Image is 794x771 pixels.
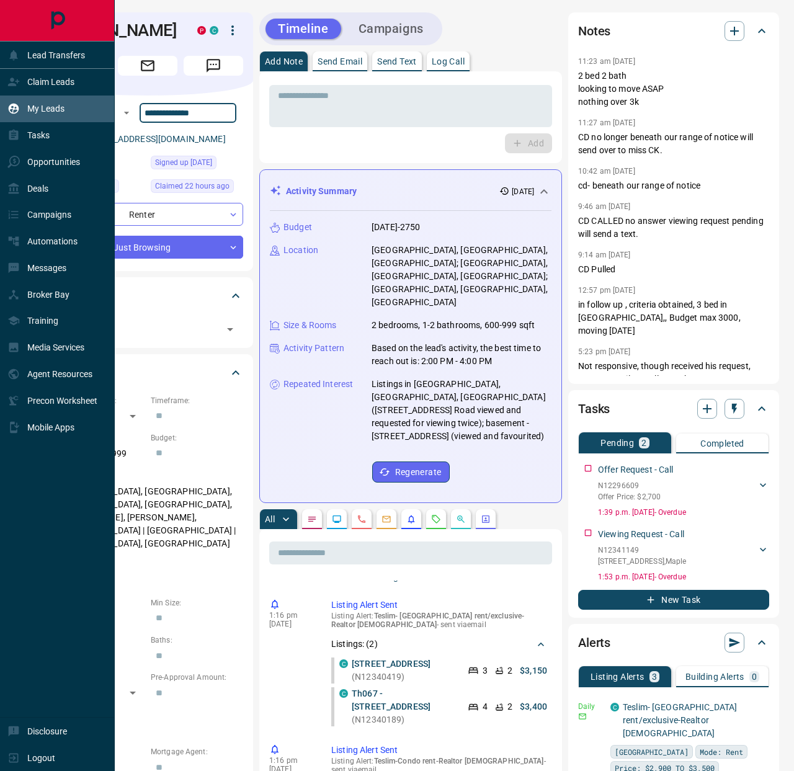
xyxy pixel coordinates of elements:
[339,659,348,668] div: condos.ca
[339,689,348,698] div: condos.ca
[512,186,534,197] p: [DATE]
[578,57,635,66] p: 11:23 am [DATE]
[481,514,491,524] svg: Agent Actions
[151,597,243,608] p: Min Size:
[269,611,313,620] p: 1:16 pm
[265,19,341,39] button: Timeline
[352,687,455,726] p: (N12340189)
[221,321,239,338] button: Open
[600,439,634,447] p: Pending
[151,156,243,173] div: Mon Apr 22 2024
[269,756,313,765] p: 1:16 pm
[151,635,243,646] p: Baths:
[598,507,769,518] p: 1:39 p.m. [DATE] - Overdue
[197,26,206,35] div: property.ca
[307,514,317,524] svg: Notes
[598,528,684,541] p: Viewing Request - Call
[151,395,243,406] p: Timeframe:
[507,664,512,677] p: 2
[352,657,455,684] p: (N12340419)
[578,118,635,127] p: 11:27 am [DATE]
[591,672,645,681] p: Listing Alerts
[265,515,275,524] p: All
[270,180,551,203] div: Activity Summary[DATE]
[578,16,769,46] div: Notes
[578,202,631,211] p: 9:46 am [DATE]
[598,542,769,569] div: N12341149[STREET_ADDRESS],Maple
[578,251,631,259] p: 9:14 am [DATE]
[155,156,212,169] span: Signed up [DATE]
[269,620,313,628] p: [DATE]
[578,590,769,610] button: New Task
[578,21,610,41] h2: Notes
[507,700,512,713] p: 2
[578,298,769,337] p: in follow up , criteria obtained, 3 bed in [GEOGRAPHIC_DATA],, Budget max 3000, moving [DATE]
[283,378,353,391] p: Repeated Interest
[374,757,544,765] span: Teslim-Condo rent-Realtor [DEMOGRAPHIC_DATA]
[52,481,243,554] p: [GEOGRAPHIC_DATA], [GEOGRAPHIC_DATA], [GEOGRAPHIC_DATA], [GEOGRAPHIC_DATA], [PERSON_NAME], [PERSO...
[86,134,226,144] a: [EMAIL_ADDRESS][DOMAIN_NAME]
[520,700,547,713] p: $3,400
[151,179,243,197] div: Mon Aug 18 2025
[372,342,551,368] p: Based on the lead's activity, the best time to reach out is: 2:00 PM - 4:00 PM
[623,702,737,738] a: Teslim- [GEOGRAPHIC_DATA] rent/exclusive-Realtor [DEMOGRAPHIC_DATA]
[578,394,769,424] div: Tasks
[52,236,243,259] div: Just Browsing
[598,571,769,582] p: 1:53 p.m. [DATE] - Overdue
[210,26,218,35] div: condos.ca
[578,179,769,192] p: cd- beneath our range of notice
[331,612,524,629] span: Teslim- [GEOGRAPHIC_DATA] rent/exclusive-Realtor [DEMOGRAPHIC_DATA]
[456,514,466,524] svg: Opportunities
[265,57,303,66] p: Add Note
[283,244,318,257] p: Location
[598,545,687,556] p: N12341149
[752,672,757,681] p: 0
[119,105,134,120] button: Open
[685,672,744,681] p: Building Alerts
[578,286,635,295] p: 12:57 pm [DATE]
[52,709,243,720] p: Credit Score:
[352,659,430,669] a: [STREET_ADDRESS]
[52,20,179,40] h1: [PERSON_NAME]
[578,167,635,176] p: 10:42 am [DATE]
[700,746,743,758] span: Mode: Rent
[431,514,441,524] svg: Requests
[578,69,769,109] p: 2 bed 2 bath looking to move ASAP nothing over 3k
[372,319,535,332] p: 2 bedrooms, 1-2 bathrooms, 600-999 sqft
[700,439,744,448] p: Completed
[332,514,342,524] svg: Lead Browsing Activity
[615,746,689,758] span: [GEOGRAPHIC_DATA]
[151,746,243,757] p: Mortgage Agent:
[346,19,436,39] button: Campaigns
[598,478,769,505] div: N12296609Offer Price: $2,700
[283,319,337,332] p: Size & Rooms
[331,612,547,629] p: Listing Alert : - sent via email
[598,463,674,476] p: Offer Request - Call
[331,638,378,651] p: Listings: ( 2 )
[184,56,243,76] span: Message
[331,633,547,656] div: Listings: (2)
[357,514,367,524] svg: Calls
[483,664,488,677] p: 3
[578,712,587,721] svg: Email
[372,461,450,483] button: Regenerate
[598,491,661,502] p: Offer Price: $2,700
[283,221,312,234] p: Budget
[578,347,631,356] p: 5:23 pm [DATE]
[598,480,661,491] p: N12296609
[432,57,465,66] p: Log Call
[641,439,646,447] p: 2
[578,399,610,419] h2: Tasks
[520,664,547,677] p: $3,150
[352,689,430,711] a: Th067 - [STREET_ADDRESS]
[331,744,547,757] p: Listing Alert Sent
[578,131,769,157] p: CD no longer beneath our range of notice will send over to miss CK.
[52,358,243,388] div: Criteria
[372,244,551,309] p: [GEOGRAPHIC_DATA], [GEOGRAPHIC_DATA], [GEOGRAPHIC_DATA]; [GEOGRAPHIC_DATA], [GEOGRAPHIC_DATA], [G...
[381,514,391,524] svg: Emails
[118,56,177,76] span: Email
[578,701,603,712] p: Daily
[52,560,243,571] p: Motivation:
[372,378,551,443] p: Listings in [GEOGRAPHIC_DATA], [GEOGRAPHIC_DATA], [GEOGRAPHIC_DATA] ([STREET_ADDRESS] Road viewed...
[286,185,357,198] p: Activity Summary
